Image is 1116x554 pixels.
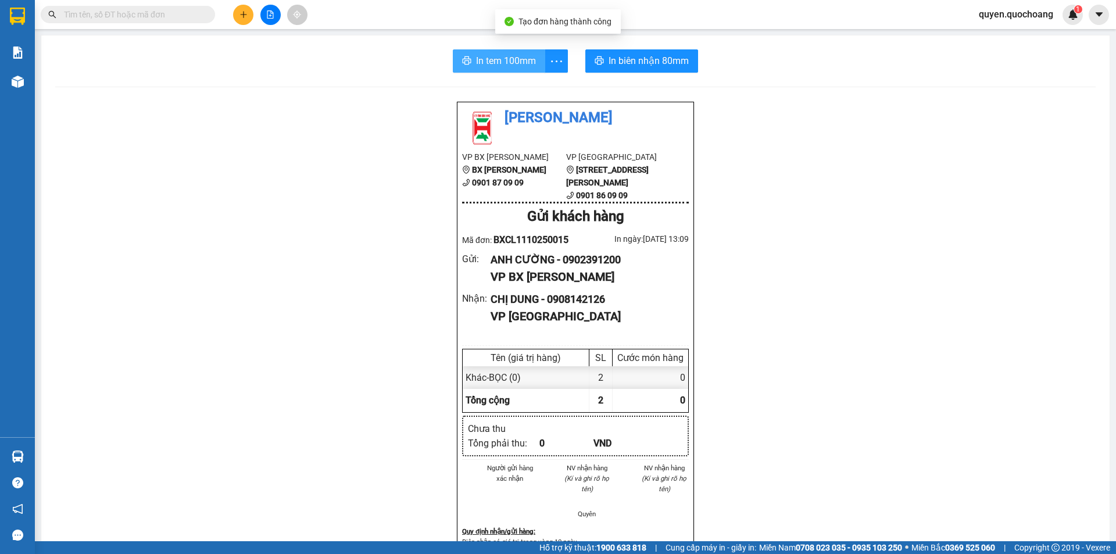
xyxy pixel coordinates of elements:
div: Gửi : [462,252,491,266]
li: VP [GEOGRAPHIC_DATA] [566,151,670,163]
button: printerIn tem 100mm [453,49,545,73]
span: 2 [598,395,603,406]
button: more [545,49,568,73]
span: search [48,10,56,19]
span: Hỗ trợ kỹ thuật: [539,541,646,554]
b: BX [PERSON_NAME] [472,165,546,174]
button: printerIn biên nhận 80mm [585,49,698,73]
b: [STREET_ADDRESS][PERSON_NAME] [566,165,649,187]
div: Chưa thu [468,421,539,436]
img: solution-icon [12,47,24,59]
div: 2 [589,366,613,389]
span: quyen.quochoang [970,7,1063,22]
div: Nhận : [462,291,491,306]
strong: 1900 633 818 [596,543,646,552]
div: Mã đơn: [462,233,575,247]
span: copyright [1051,544,1060,552]
div: ANH CƯỜNG - 0902391200 [491,252,679,268]
span: notification [12,503,23,514]
span: In biên nhận 80mm [609,53,689,68]
span: printer [595,56,604,67]
i: (Kí và ghi rõ họ tên) [564,474,609,493]
span: printer [462,56,471,67]
span: Miền Bắc [911,541,995,554]
span: Miền Nam [759,541,902,554]
li: NV nhận hàng [563,463,612,473]
span: environment [462,166,470,174]
span: Khác - BỌC (0) [466,372,521,383]
span: environment [566,166,574,174]
input: Tìm tên, số ĐT hoặc mã đơn [64,8,201,21]
div: VP [GEOGRAPHIC_DATA] [491,308,679,326]
span: phone [566,191,574,199]
div: Gửi khách hàng [462,206,689,228]
strong: 0708 023 035 - 0935 103 250 [796,543,902,552]
span: | [655,541,657,554]
span: 0 [680,395,685,406]
li: [PERSON_NAME] [462,107,689,129]
sup: 1 [1074,5,1082,13]
img: logo-vxr [10,8,25,25]
strong: 0369 525 060 [945,543,995,552]
span: BXCL1110250015 [493,234,568,245]
li: Người gửi hàng xác nhận [485,463,535,484]
div: Cước món hàng [616,352,685,363]
i: (Kí và ghi rõ họ tên) [642,474,686,493]
div: Quy định nhận/gửi hàng : [462,526,689,537]
span: aim [293,10,301,19]
img: warehouse-icon [12,76,24,88]
button: aim [287,5,307,25]
div: 0 [613,366,688,389]
div: Tên (giá trị hàng) [466,352,586,363]
button: caret-down [1089,5,1109,25]
button: file-add [260,5,281,25]
li: VP BX [PERSON_NAME] [462,151,566,163]
span: 1 [1076,5,1080,13]
span: file-add [266,10,274,19]
span: ⚪️ [905,545,908,550]
div: SL [592,352,609,363]
span: | [1004,541,1006,554]
img: warehouse-icon [12,451,24,463]
div: In ngày: [DATE] 13:09 [575,233,689,245]
div: VP BX [PERSON_NAME] [491,268,679,286]
span: In tem 100mm [476,53,536,68]
span: caret-down [1094,9,1104,20]
div: 0 [539,436,593,451]
span: question-circle [12,477,23,488]
li: Quyên [563,509,612,519]
div: VND [593,436,648,451]
b: 0901 87 09 09 [472,178,524,187]
div: Tổng phải thu : [468,436,539,451]
span: check-circle [505,17,514,26]
span: message [12,530,23,541]
div: CHỊ DUNG - 0908142126 [491,291,679,308]
span: Tạo đơn hàng thành công [518,17,611,26]
img: icon-new-feature [1068,9,1078,20]
button: plus [233,5,253,25]
span: more [545,54,567,69]
span: Tổng cộng [466,395,510,406]
li: NV nhận hàng [639,463,689,473]
span: plus [239,10,248,19]
img: logo.jpg [462,107,503,148]
p: Biên nhận có giá trị trong vòng 10 ngày. [462,537,689,547]
span: phone [462,178,470,187]
b: 0901 86 09 09 [576,191,628,200]
span: Cung cấp máy in - giấy in: [666,541,756,554]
